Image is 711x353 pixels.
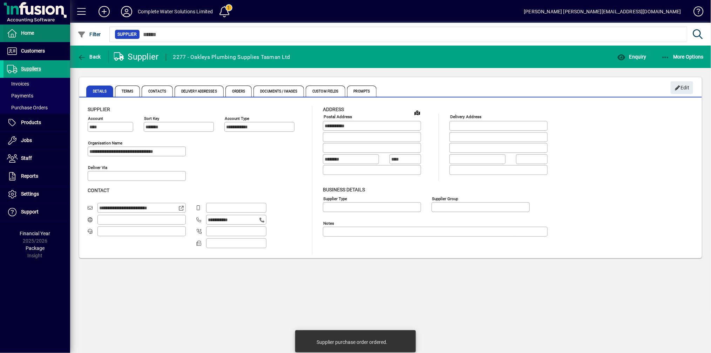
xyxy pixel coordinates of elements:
[4,150,70,167] a: Staff
[7,81,29,87] span: Invoices
[615,50,648,63] button: Enquiry
[20,231,50,236] span: Financial Year
[21,191,39,197] span: Settings
[21,120,41,125] span: Products
[88,141,122,145] mat-label: Organisation name
[138,6,213,17] div: Complete Water Solutions Limited
[175,86,224,97] span: Delivery Addresses
[114,51,159,62] div: Supplier
[21,209,39,215] span: Support
[323,196,347,201] mat-label: Supplier type
[317,339,387,346] div: Supplier purchase order ordered.
[21,30,34,36] span: Home
[323,220,334,225] mat-label: Notes
[688,1,702,24] a: Knowledge Base
[21,48,45,54] span: Customers
[76,50,103,63] button: Back
[86,86,113,97] span: Details
[225,86,252,97] span: Orders
[70,50,109,63] app-page-header-button: Back
[306,86,345,97] span: Custom Fields
[142,86,173,97] span: Contacts
[4,132,70,149] a: Jobs
[412,107,423,118] a: View on map
[77,32,101,37] span: Filter
[4,203,70,221] a: Support
[118,31,137,38] span: Supplier
[524,6,681,17] div: [PERSON_NAME] [PERSON_NAME][EMAIL_ADDRESS][DOMAIN_NAME]
[144,116,159,121] mat-label: Sort key
[173,52,290,63] div: 2277 - Oakleys Plumbing Supplies Tasman Ltd
[4,90,70,102] a: Payments
[77,54,101,60] span: Back
[659,50,706,63] button: More Options
[225,116,249,121] mat-label: Account Type
[7,93,33,99] span: Payments
[323,107,344,112] span: Address
[4,114,70,131] a: Products
[76,28,103,41] button: Filter
[4,25,70,42] a: Home
[26,245,45,251] span: Package
[671,81,693,94] button: Edit
[115,5,138,18] button: Profile
[93,5,115,18] button: Add
[432,196,458,201] mat-label: Supplier group
[21,155,32,161] span: Staff
[21,66,41,72] span: Suppliers
[4,185,70,203] a: Settings
[88,165,107,170] mat-label: Deliver via
[7,105,48,110] span: Purchase Orders
[617,54,646,60] span: Enquiry
[347,86,377,97] span: Prompts
[253,86,304,97] span: Documents / Images
[4,102,70,114] a: Purchase Orders
[675,82,690,94] span: Edit
[21,173,38,179] span: Reports
[115,86,140,97] span: Terms
[21,137,32,143] span: Jobs
[4,78,70,90] a: Invoices
[4,42,70,60] a: Customers
[88,188,109,193] span: Contact
[323,187,365,192] span: Business details
[88,116,103,121] mat-label: Account
[4,168,70,185] a: Reports
[88,107,110,112] span: Supplier
[661,54,704,60] span: More Options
